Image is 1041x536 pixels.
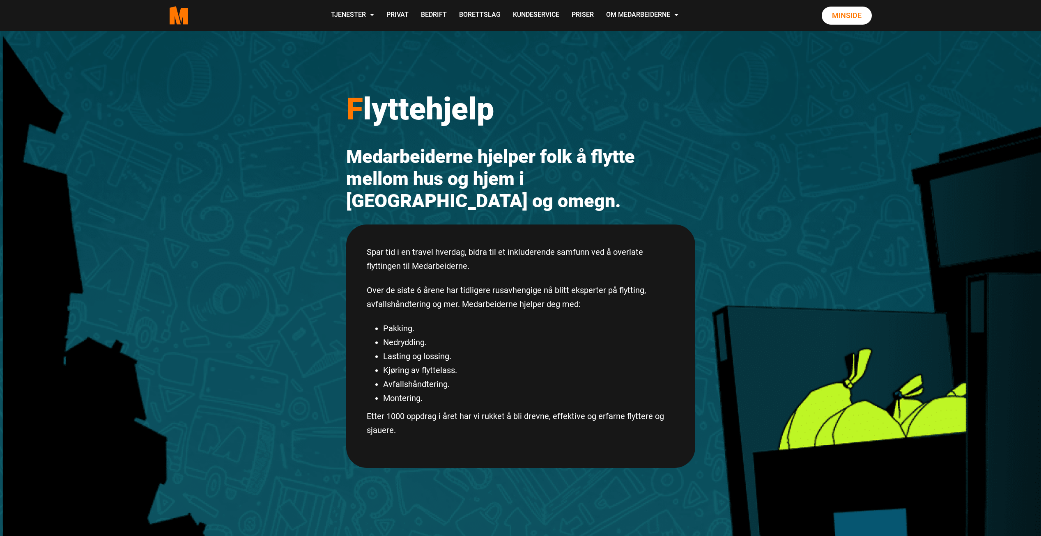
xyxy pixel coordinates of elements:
[383,391,675,405] li: Montering.
[367,245,675,273] p: Spar tid i en travel hverdag, bidra til et inkluderende samfunn ved å overlate flyttingen til Med...
[383,363,675,377] li: Kjøring av flyttelass.
[383,349,675,363] li: Lasting og lossing.
[367,409,675,437] p: Etter 1000 oppdrag i året har vi rukket å bli drevne, effektive og erfarne flyttere og sjauere.
[507,1,565,30] a: Kundeservice
[367,283,675,311] p: Over de siste 6 årene har tidligere rusavhengige nå blitt eksperter på flytting, avfallshåndterin...
[415,1,453,30] a: Bedrift
[380,1,415,30] a: Privat
[383,335,675,349] li: Nedrydding.
[346,91,363,127] span: F
[346,146,695,212] h2: Medarbeiderne hjelper folk å flytte mellom hus og hjem i [GEOGRAPHIC_DATA] og omegn.
[565,1,600,30] a: Priser
[383,321,675,335] li: Pakking.
[383,377,675,391] li: Avfallshåndtering.
[346,90,695,127] h1: lyttehjelp
[453,1,507,30] a: Borettslag
[600,1,685,30] a: Om Medarbeiderne
[822,7,872,25] a: Minside
[325,1,380,30] a: Tjenester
